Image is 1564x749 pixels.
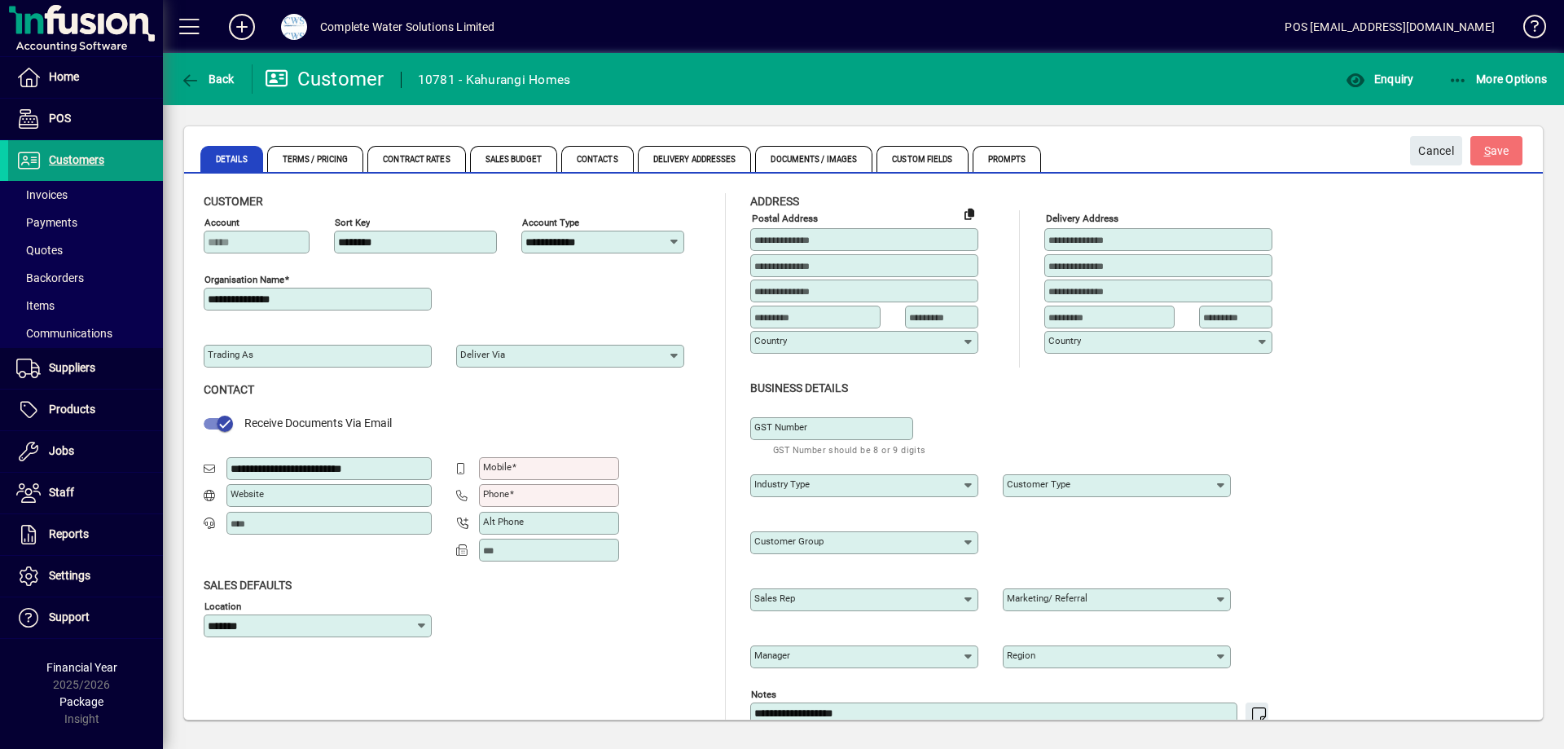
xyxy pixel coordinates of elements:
mat-hint: GST Number should be 8 or 9 digits [773,440,926,459]
a: Knowledge Base [1511,3,1544,56]
span: Products [49,403,95,416]
mat-label: Location [204,600,241,611]
mat-label: Sales rep [754,593,795,604]
span: Payments [16,216,77,229]
a: Reports [8,514,163,555]
mat-label: Country [1048,335,1081,346]
span: Enquiry [1346,73,1413,86]
span: Sales defaults [204,579,292,592]
mat-label: Notes [751,688,776,699]
mat-label: Website [231,488,264,500]
mat-label: Manager [754,650,790,661]
span: Documents / Images [755,146,872,172]
mat-label: Alt Phone [483,516,524,527]
span: Settings [49,569,90,582]
span: Terms / Pricing [267,146,364,172]
div: 10781 - Kahurangi Homes [418,67,571,93]
mat-label: Account [204,217,239,228]
button: More Options [1444,64,1552,94]
span: ave [1484,138,1509,165]
span: Jobs [49,444,74,457]
span: Details [200,146,263,172]
span: Address [750,195,799,208]
a: Backorders [8,264,163,292]
mat-label: Industry type [754,478,810,490]
span: Custom Fields [876,146,968,172]
span: Communications [16,327,112,340]
button: Add [216,12,268,42]
mat-label: Mobile [483,461,512,473]
span: Home [49,70,79,83]
div: Customer [265,66,384,92]
a: Items [8,292,163,319]
mat-label: Phone [483,488,509,500]
mat-label: Organisation name [204,274,284,285]
a: Invoices [8,181,163,209]
span: Sales Budget [470,146,557,172]
span: More Options [1448,73,1548,86]
mat-label: Customer group [754,535,824,547]
mat-label: Marketing/ Referral [1007,593,1087,604]
span: Package [59,695,103,708]
span: Reports [49,527,89,540]
mat-label: Region [1007,650,1035,661]
span: Contact [204,383,254,396]
a: Home [8,57,163,98]
span: Back [180,73,235,86]
span: Customer [204,195,263,208]
a: POS [8,99,163,139]
span: Support [49,610,90,623]
button: Save [1470,136,1522,165]
a: Jobs [8,431,163,472]
span: Staff [49,486,74,499]
a: Payments [8,209,163,236]
span: S [1484,144,1491,157]
span: Financial Year [46,661,117,674]
span: Receive Documents Via Email [244,416,392,430]
mat-label: Sort key [335,217,370,228]
mat-label: GST Number [754,421,807,433]
div: POS [EMAIL_ADDRESS][DOMAIN_NAME] [1285,14,1495,40]
button: Back [176,64,239,94]
a: Staff [8,473,163,513]
button: Copy to Delivery address [956,200,982,227]
span: Business details [750,381,848,394]
mat-label: Account Type [522,217,579,228]
span: Delivery Addresses [638,146,752,172]
a: Suppliers [8,348,163,389]
span: Quotes [16,244,63,257]
mat-label: Customer type [1007,478,1070,490]
span: Cancel [1418,138,1454,165]
span: Items [16,299,55,312]
a: Settings [8,556,163,597]
span: Invoices [16,188,68,201]
a: Quotes [8,236,163,264]
app-page-header-button: Back [163,64,253,94]
span: POS [49,112,71,125]
span: Contacts [561,146,634,172]
span: Prompts [973,146,1042,172]
a: Products [8,390,163,430]
mat-label: Trading as [208,349,253,360]
span: Contract Rates [367,146,465,172]
button: Cancel [1410,136,1462,165]
span: Suppliers [49,361,95,374]
button: Profile [268,12,320,42]
mat-label: Deliver via [460,349,505,360]
span: Backorders [16,271,84,284]
a: Support [8,597,163,638]
span: Customers [49,153,104,166]
mat-label: Country [754,335,787,346]
a: Communications [8,319,163,347]
button: Enquiry [1342,64,1417,94]
div: Complete Water Solutions Limited [320,14,495,40]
